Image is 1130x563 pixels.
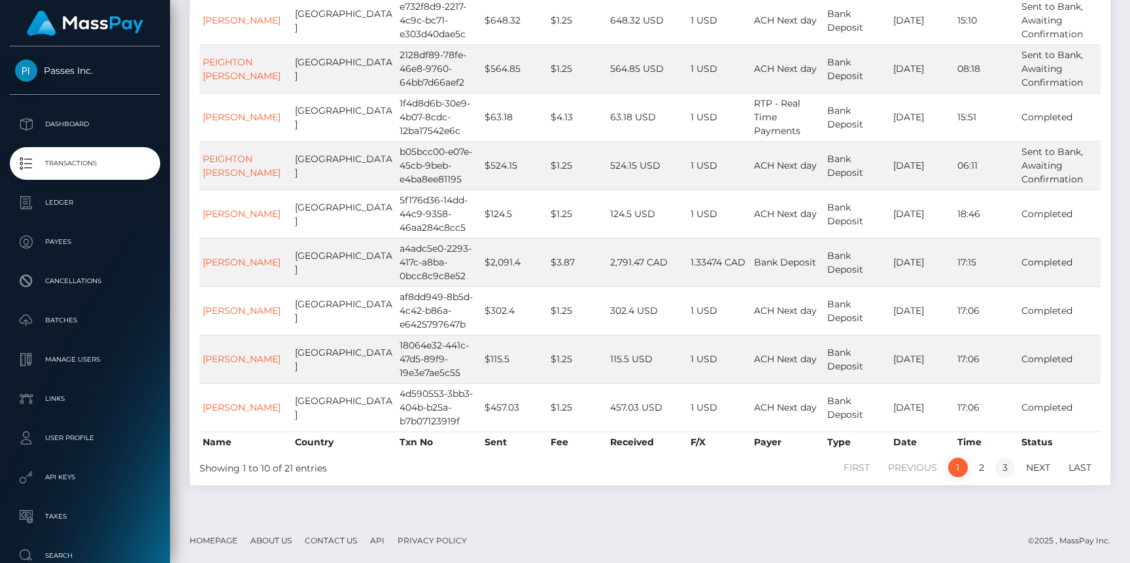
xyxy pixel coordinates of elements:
td: $1.25 [547,383,606,432]
td: Completed [1018,286,1101,335]
td: Completed [1018,238,1101,286]
span: ACH Next day [754,160,817,171]
td: $1.25 [547,44,606,93]
span: Passes Inc. [10,65,160,77]
td: 2128df89-78fe-46e8-9760-64bb7d66aef2 [396,44,481,93]
td: 1 USD [687,93,751,141]
td: Bank Deposit [824,190,890,238]
p: Cancellations [15,271,155,291]
td: [GEOGRAPHIC_DATA] [292,238,396,286]
a: [PERSON_NAME] [203,353,281,365]
td: 5f176d36-14dd-44c9-9358-46aa284c8cc5 [396,190,481,238]
td: 1 USD [687,383,751,432]
td: 1 USD [687,141,751,190]
th: Name [199,432,292,452]
td: 1 USD [687,190,751,238]
td: 1 USD [687,335,751,383]
td: 1 USD [687,286,751,335]
span: Bank Deposit [754,256,816,268]
div: © 2025 , MassPay Inc. [1028,534,1120,548]
td: 524.15 USD [607,141,688,190]
a: 1 [948,458,968,477]
td: Bank Deposit [824,335,890,383]
a: [PERSON_NAME] [203,111,281,123]
td: Completed [1018,190,1101,238]
a: Batches [10,304,160,337]
th: Received [607,432,688,452]
a: [PERSON_NAME] [203,208,281,220]
td: af8dd949-8b5d-4c42-b86a-e6425797647b [396,286,481,335]
td: 2,791.47 CAD [607,238,688,286]
td: $2,091.4 [481,238,547,286]
th: Sent [481,432,547,452]
td: 63.18 USD [607,93,688,141]
td: [DATE] [890,286,954,335]
p: Manage Users [15,350,155,369]
a: User Profile [10,422,160,454]
td: 1 USD [687,44,751,93]
td: $1.25 [547,190,606,238]
td: 4d590553-3bb3-404b-b25a-b7b07123919f [396,383,481,432]
a: Manage Users [10,343,160,376]
a: Last [1061,458,1099,477]
a: PEIGHTON [PERSON_NAME] [203,153,281,179]
th: Country [292,432,396,452]
td: [GEOGRAPHIC_DATA] [292,286,396,335]
td: [DATE] [890,238,954,286]
td: 06:11 [954,141,1018,190]
td: $3.87 [547,238,606,286]
td: 1.33474 CAD [687,238,751,286]
p: Ledger [15,193,155,213]
td: 18064e32-441c-47d5-89f9-19e3e7ae5c55 [396,335,481,383]
td: Sent to Bank, Awaiting Confirmation [1018,44,1101,93]
td: Completed [1018,335,1101,383]
span: ACH Next day [754,63,817,75]
td: 17:06 [954,286,1018,335]
a: Transactions [10,147,160,180]
td: 115.5 USD [607,335,688,383]
a: 2 [972,458,991,477]
td: a4adc5e0-2293-417c-a8ba-0bcc8c9c8e52 [396,238,481,286]
th: F/X [687,432,751,452]
td: $115.5 [481,335,547,383]
td: [DATE] [890,141,954,190]
p: Batches [15,311,155,330]
td: [GEOGRAPHIC_DATA] [292,190,396,238]
span: ACH Next day [754,353,817,365]
td: [GEOGRAPHIC_DATA] [292,335,396,383]
p: Dashboard [15,114,155,134]
a: About Us [245,530,297,551]
td: Completed [1018,93,1101,141]
td: $564.85 [481,44,547,93]
td: Sent to Bank, Awaiting Confirmation [1018,141,1101,190]
td: [GEOGRAPHIC_DATA] [292,44,396,93]
td: Bank Deposit [824,238,890,286]
a: Homepage [184,530,243,551]
a: Taxes [10,500,160,533]
a: PEIGHTON [PERSON_NAME] [203,56,281,82]
td: [GEOGRAPHIC_DATA] [292,141,396,190]
a: [PERSON_NAME] [203,305,281,316]
a: Dashboard [10,108,160,141]
a: Privacy Policy [392,530,472,551]
p: Taxes [15,507,155,526]
p: API Keys [15,468,155,487]
p: User Profile [15,428,155,448]
td: $63.18 [481,93,547,141]
td: $1.25 [547,335,606,383]
td: 17:06 [954,335,1018,383]
td: 457.03 USD [607,383,688,432]
th: Txn No [396,432,481,452]
td: [GEOGRAPHIC_DATA] [292,383,396,432]
span: ACH Next day [754,401,817,413]
td: 17:15 [954,238,1018,286]
a: Links [10,383,160,415]
td: $457.03 [481,383,547,432]
th: Type [824,432,890,452]
th: Time [954,432,1018,452]
span: RTP - Real Time Payments [754,97,800,137]
td: [DATE] [890,335,954,383]
td: 08:18 [954,44,1018,93]
img: MassPay Logo [27,10,143,36]
td: 564.85 USD [607,44,688,93]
